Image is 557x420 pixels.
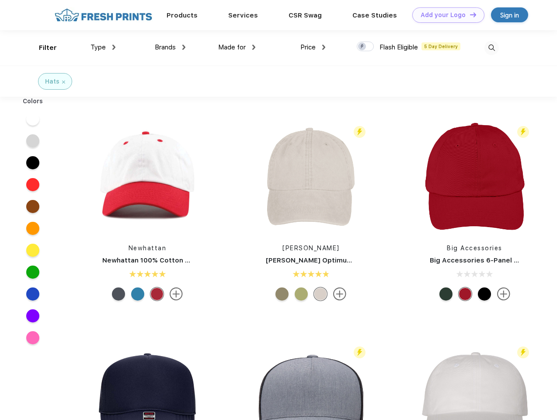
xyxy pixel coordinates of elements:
span: Price [300,43,316,51]
span: Flash Eligible [379,43,418,51]
a: Sign in [491,7,528,22]
a: [PERSON_NAME] Optimum Pigment Dyed-Cap [266,256,418,264]
span: 5 Day Delivery [421,42,460,50]
img: func=resize&h=266 [253,119,369,235]
img: dropdown.png [322,45,325,50]
div: Apple [295,287,308,301]
span: Type [91,43,106,51]
a: Big Accessories [447,245,502,252]
img: dropdown.png [182,45,185,50]
img: flash_active_toggle.svg [354,346,366,358]
a: Products [167,11,198,19]
div: White Red [150,287,164,301]
img: func=resize&h=266 [89,119,205,235]
a: [PERSON_NAME] [282,245,340,252]
div: Filter [39,43,57,53]
a: Newhattan [129,245,167,252]
div: White Charcoal [112,287,125,301]
a: Newhattan 100% Cotton Stone Washed Cap [102,256,248,264]
div: Cactus [275,287,289,301]
img: func=resize&h=266 [417,119,533,235]
div: Black [478,287,491,301]
div: Hunter [439,287,453,301]
img: DT [470,12,476,17]
img: fo%20logo%202.webp [52,7,155,23]
img: flash_active_toggle.svg [517,346,529,358]
img: filter_cancel.svg [62,80,65,84]
div: Ivory [314,287,327,301]
span: Brands [155,43,176,51]
div: Add your Logo [421,11,466,19]
img: dropdown.png [252,45,255,50]
img: dropdown.png [112,45,115,50]
img: more.svg [170,287,183,301]
div: Red [459,287,472,301]
div: White Turquoise [131,287,144,301]
img: flash_active_toggle.svg [517,126,529,138]
span: Made for [218,43,246,51]
img: flash_active_toggle.svg [354,126,366,138]
div: Colors [16,97,50,106]
img: more.svg [497,287,510,301]
img: desktop_search.svg [484,41,499,55]
img: more.svg [333,287,346,301]
div: Hats [45,77,59,86]
div: Sign in [500,10,519,20]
